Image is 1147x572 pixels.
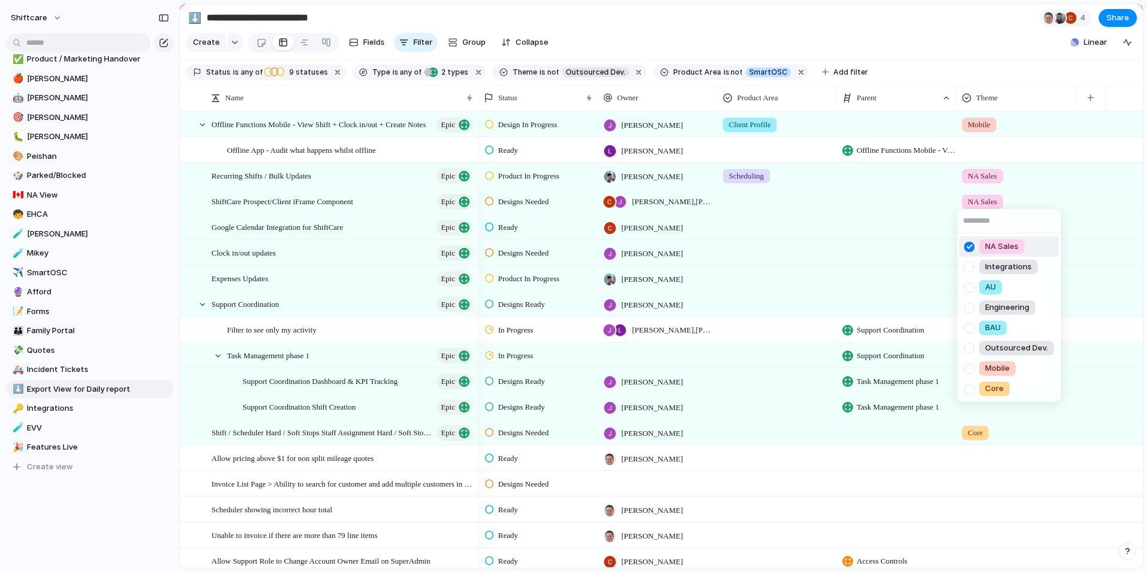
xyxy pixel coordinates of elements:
[985,342,1048,354] span: Outsourced Dev.
[985,302,1029,313] span: Engineering
[985,362,1010,374] span: Mobile
[985,241,1019,253] span: NA Sales
[985,261,1032,273] span: Integrations
[985,383,1004,395] span: Core
[985,322,1001,334] span: BAU
[985,281,996,293] span: AU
